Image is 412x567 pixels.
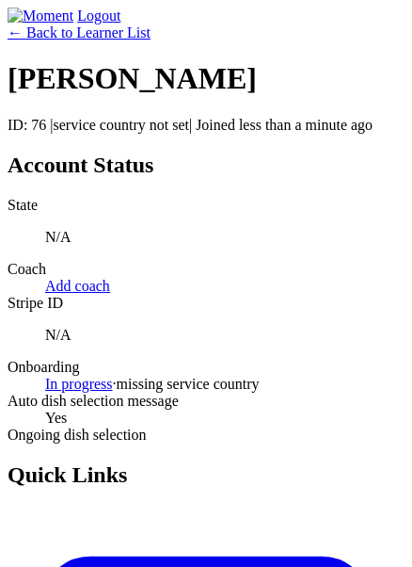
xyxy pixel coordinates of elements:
[77,8,120,24] a: Logout
[8,462,404,488] h2: Quick Links
[45,327,404,344] p: N/A
[8,24,151,40] a: ← Back to Learner List
[8,197,404,214] dt: State
[8,295,404,312] dt: Stripe ID
[45,278,110,294] a: Add coach
[8,153,404,178] h2: Account Status
[8,261,404,278] dt: Coach
[8,8,73,24] img: Moment
[54,117,189,133] span: service country not set
[113,376,117,392] span: ·
[45,410,67,426] span: Yes
[8,427,404,444] dt: Ongoing dish selection
[8,61,404,96] h1: [PERSON_NAME]
[45,376,113,392] a: In progress
[8,393,404,410] dt: Auto dish selection message
[8,359,404,376] dt: Onboarding
[8,117,404,134] p: ID: 76 | | Joined less than a minute ago
[45,229,404,246] p: N/A
[117,376,260,392] span: missing service country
